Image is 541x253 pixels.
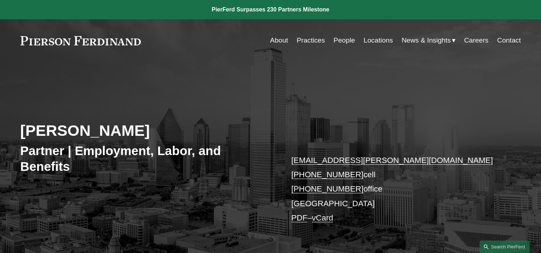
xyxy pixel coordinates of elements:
a: folder dropdown [402,34,456,47]
a: Contact [497,34,521,47]
a: Search this site [479,240,530,253]
a: [EMAIL_ADDRESS][PERSON_NAME][DOMAIN_NAME] [291,156,493,165]
a: People [334,34,355,47]
span: News & Insights [402,34,451,47]
p: cell office [GEOGRAPHIC_DATA] – [291,153,500,225]
h2: [PERSON_NAME] [20,121,271,140]
h3: Partner | Employment, Labor, and Benefits [20,143,271,174]
a: [PHONE_NUMBER] [291,184,364,193]
a: [PHONE_NUMBER] [291,170,364,179]
a: Practices [297,34,325,47]
a: PDF [291,213,308,222]
a: About [270,34,288,47]
a: Locations [364,34,393,47]
a: Careers [464,34,488,47]
a: vCard [312,213,333,222]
